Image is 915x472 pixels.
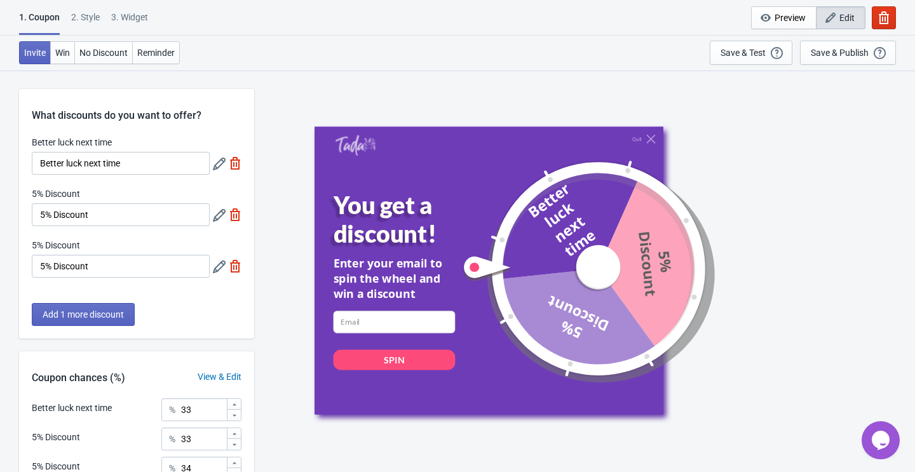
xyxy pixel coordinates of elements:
[229,208,241,221] img: delete.svg
[32,431,80,444] div: 5% Discount
[335,135,376,158] a: Tada Shopify App - Exit Intent, Spin to Win Popups, Newsletter Discount Gift Game
[710,41,792,65] button: Save & Test
[839,13,855,23] span: Edit
[169,402,175,417] div: %
[811,48,869,58] div: Save & Publish
[384,353,404,366] div: SPIN
[775,13,806,23] span: Preview
[55,48,70,58] span: Win
[24,48,46,58] span: Invite
[19,41,51,64] button: Invite
[43,309,124,320] span: Add 1 more discount
[334,311,456,333] input: Email
[751,6,817,29] button: Preview
[19,370,138,386] div: Coupon chances (%)
[132,41,180,64] button: Reminder
[335,135,376,156] img: Tada Shopify App - Exit Intent, Spin to Win Popups, Newsletter Discount Gift Game
[180,428,226,450] input: Chance
[862,421,902,459] iframe: chat widget
[185,370,254,384] div: View & Edit
[169,431,175,447] div: %
[229,260,241,273] img: delete.svg
[721,48,766,58] div: Save & Test
[800,41,896,65] button: Save & Publish
[74,41,133,64] button: No Discount
[229,157,241,170] img: delete.svg
[79,48,128,58] span: No Discount
[32,239,80,252] label: 5% Discount
[50,41,75,64] button: Win
[19,11,60,35] div: 1. Coupon
[334,191,480,248] div: You get a discount!
[32,136,112,149] label: Better luck next time
[32,303,135,326] button: Add 1 more discount
[32,187,80,200] label: 5% Discount
[32,401,112,415] div: Better luck next time
[334,256,456,302] div: Enter your email to spin the wheel and win a discount
[71,11,100,33] div: 2 . Style
[632,136,642,142] div: Quit
[180,398,226,421] input: Chance
[137,48,175,58] span: Reminder
[19,89,254,123] div: What discounts do you want to offer?
[111,11,148,33] div: 3. Widget
[816,6,865,29] button: Edit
